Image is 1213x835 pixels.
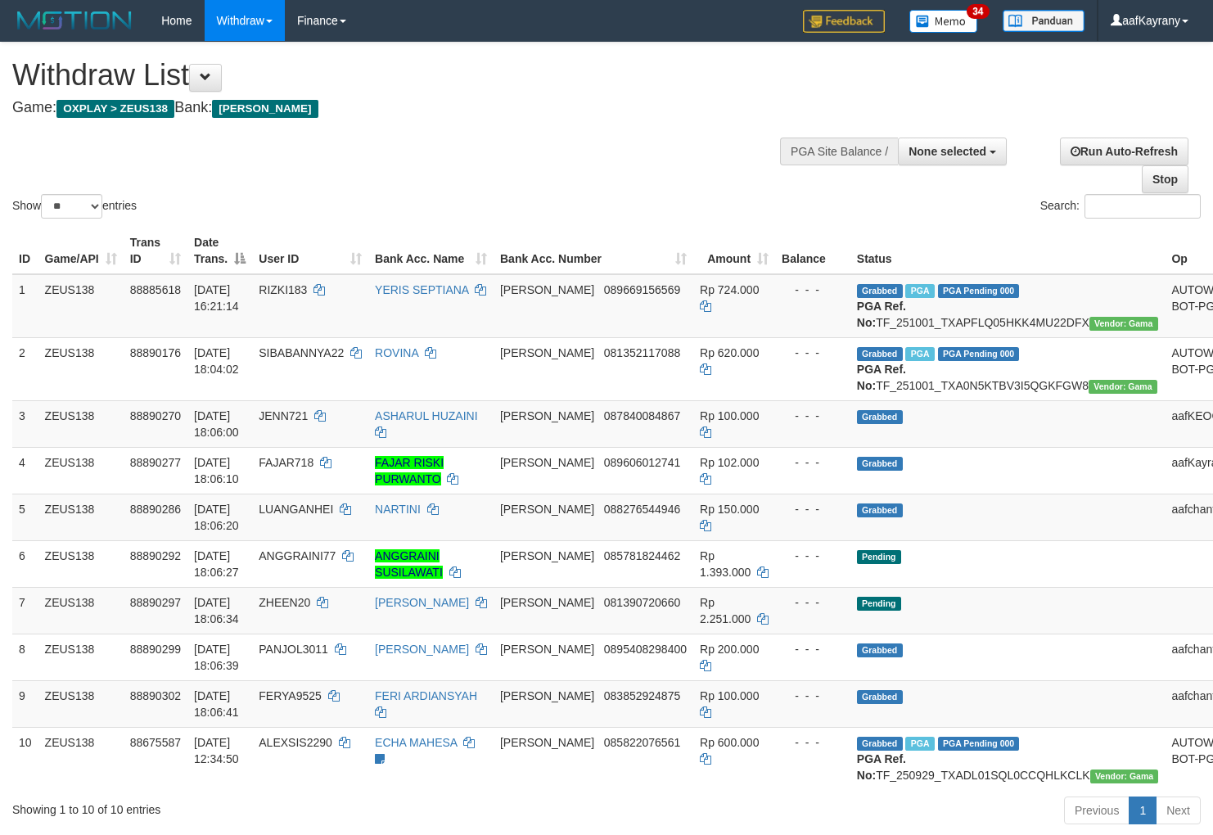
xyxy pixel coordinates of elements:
span: 88890302 [130,689,181,702]
a: Run Auto-Refresh [1060,138,1188,165]
span: Copy 081352117088 to clipboard [604,346,680,359]
th: User ID: activate to sort column ascending [252,228,368,274]
span: PANJOL3011 [259,643,328,656]
span: Grabbed [857,347,903,361]
label: Show entries [12,194,137,219]
span: Rp 102.000 [700,456,759,469]
div: - - - [782,688,844,704]
th: Amount: activate to sort column ascending [693,228,775,274]
span: [PERSON_NAME] [500,283,594,296]
td: TF_251001_TXAPFLQ05HKK4MU22DFX [850,274,1166,338]
div: - - - [782,345,844,361]
span: FERYA9525 [259,689,322,702]
span: [DATE] 18:06:27 [194,549,239,579]
span: 88890270 [130,409,181,422]
span: Rp 600.000 [700,736,759,749]
td: 2 [12,337,38,400]
a: ASHARUL HUZAINI [375,409,478,422]
span: [PERSON_NAME] [500,456,594,469]
span: Copy 081390720660 to clipboard [604,596,680,609]
a: NARTINI [375,503,421,516]
span: ZHEEN20 [259,596,310,609]
span: RIZKI183 [259,283,307,296]
span: Copy 088276544946 to clipboard [604,503,680,516]
td: 4 [12,447,38,494]
a: FERI ARDIANSYAH [375,689,477,702]
a: ECHA MAHESA [375,736,457,749]
td: ZEUS138 [38,400,124,447]
span: Grabbed [857,690,903,704]
span: 88885618 [130,283,181,296]
span: Copy 089606012741 to clipboard [604,456,680,469]
td: 8 [12,634,38,680]
a: FAJAR RISKI PURWANTO [375,456,444,485]
span: Copy 085822076561 to clipboard [604,736,680,749]
select: Showentries [41,194,102,219]
a: 1 [1129,797,1157,824]
span: Copy 0895408298400 to clipboard [604,643,687,656]
h4: Game: Bank: [12,100,792,116]
span: [PERSON_NAME] [500,409,594,422]
span: OXPLAY > ZEUS138 [56,100,174,118]
span: [PERSON_NAME] [500,643,594,656]
div: Showing 1 to 10 of 10 entries [12,795,494,818]
span: [DATE] 18:06:34 [194,596,239,625]
span: 88890292 [130,549,181,562]
span: Copy 087840084867 to clipboard [604,409,680,422]
span: Rp 724.000 [700,283,759,296]
th: Date Trans.: activate to sort column descending [187,228,252,274]
td: ZEUS138 [38,337,124,400]
span: [PERSON_NAME] [500,346,594,359]
span: Grabbed [857,284,903,298]
td: 10 [12,727,38,790]
img: MOTION_logo.png [12,8,137,33]
span: [DATE] 18:06:10 [194,456,239,485]
th: Bank Acc. Name: activate to sort column ascending [368,228,494,274]
span: None selected [909,145,986,158]
span: PGA Pending [938,284,1020,298]
a: Stop [1142,165,1188,193]
span: 88675587 [130,736,181,749]
span: Rp 2.251.000 [700,596,751,625]
img: Feedback.jpg [803,10,885,33]
span: Rp 1.393.000 [700,549,751,579]
a: Previous [1064,797,1130,824]
span: [PERSON_NAME] [500,689,594,702]
span: Copy 089669156569 to clipboard [604,283,680,296]
span: 34 [967,4,989,19]
span: 88890297 [130,596,181,609]
span: Grabbed [857,503,903,517]
div: - - - [782,408,844,424]
span: JENN721 [259,409,308,422]
span: [DATE] 18:06:00 [194,409,239,439]
span: Rp 620.000 [700,346,759,359]
th: Game/API: activate to sort column ascending [38,228,124,274]
div: PGA Site Balance / [780,138,898,165]
a: [PERSON_NAME] [375,643,469,656]
div: - - - [782,454,844,471]
td: 1 [12,274,38,338]
span: Grabbed [857,643,903,657]
span: PGA Pending [938,737,1020,751]
span: Rp 100.000 [700,409,759,422]
span: [DATE] 16:21:14 [194,283,239,313]
span: Grabbed [857,737,903,751]
div: - - - [782,282,844,298]
span: [DATE] 18:04:02 [194,346,239,376]
td: 6 [12,540,38,587]
span: [PERSON_NAME] [500,596,594,609]
span: Pending [857,550,901,564]
span: [DATE] 18:06:41 [194,689,239,719]
td: ZEUS138 [38,680,124,727]
th: Trans ID: activate to sort column ascending [124,228,187,274]
td: ZEUS138 [38,727,124,790]
span: ANGGRAINI77 [259,549,336,562]
span: Rp 100.000 [700,689,759,702]
div: - - - [782,641,844,657]
span: [DATE] 18:06:39 [194,643,239,672]
td: TF_251001_TXA0N5KTBV3I5QGKFGW8 [850,337,1166,400]
span: Vendor URL: https://trx31.1velocity.biz [1089,380,1157,394]
span: Vendor URL: https://trx31.1velocity.biz [1090,770,1159,783]
span: Grabbed [857,410,903,424]
td: 9 [12,680,38,727]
